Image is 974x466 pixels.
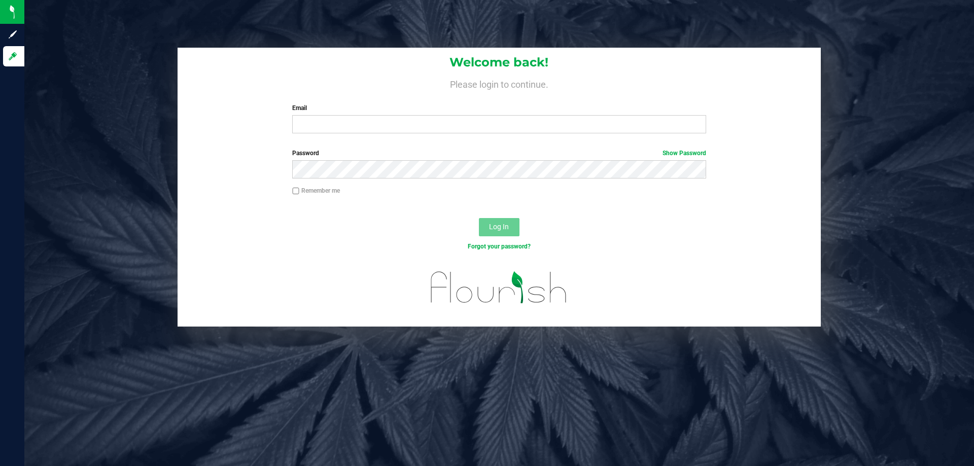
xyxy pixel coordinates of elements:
[178,77,821,89] h4: Please login to continue.
[8,51,18,61] inline-svg: Log in
[292,150,319,157] span: Password
[489,223,509,231] span: Log In
[292,103,706,113] label: Email
[178,56,821,69] h1: Welcome back!
[8,29,18,40] inline-svg: Sign up
[292,186,340,195] label: Remember me
[419,262,579,313] img: flourish_logo.svg
[468,243,531,250] a: Forgot your password?
[292,188,299,195] input: Remember me
[663,150,706,157] a: Show Password
[479,218,519,236] button: Log In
